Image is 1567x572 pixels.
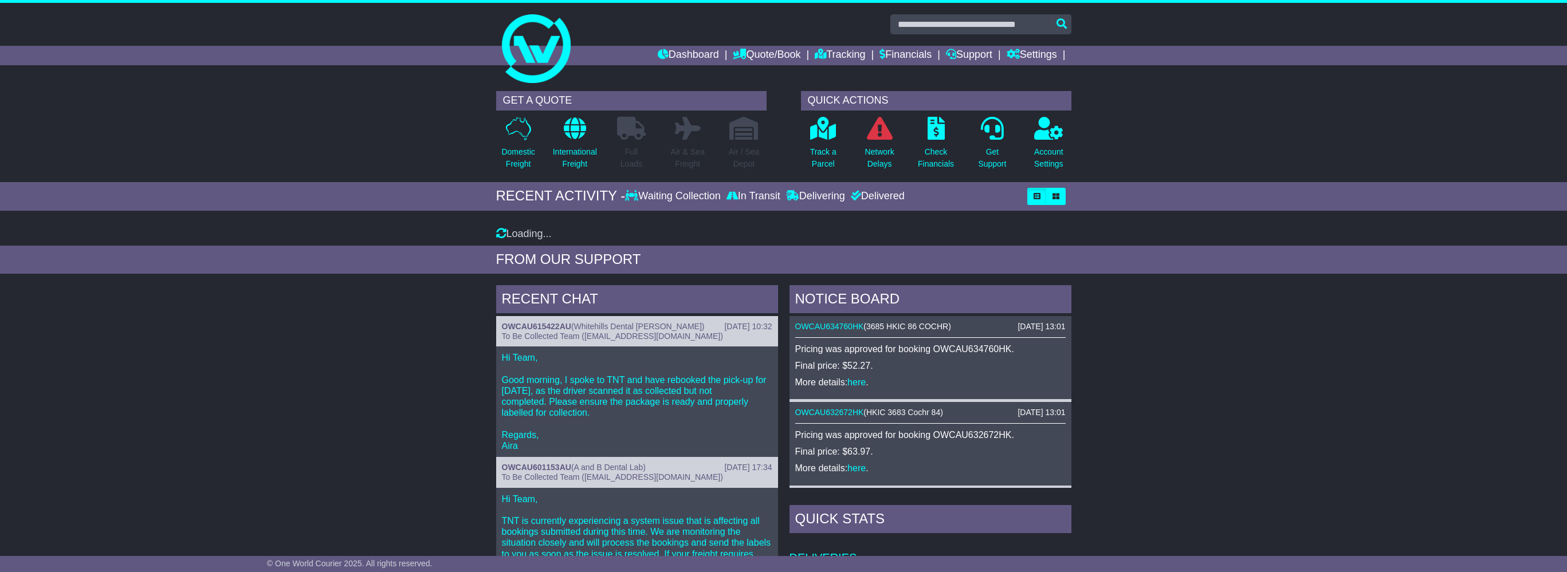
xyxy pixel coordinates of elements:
div: ( ) [795,322,1066,332]
a: Quote/Book [733,46,800,65]
a: here [847,463,866,473]
p: International Freight [553,146,597,170]
a: OWCAU634760HK [795,322,864,331]
a: Support [946,46,992,65]
div: RECENT CHAT [496,285,778,316]
p: Account Settings [1034,146,1063,170]
span: A and B Dental Lab [574,463,643,472]
p: Final price: $52.27. [795,360,1066,371]
p: Pricing was approved for booking OWCAU632672HK. [795,429,1066,440]
div: [DATE] 10:32 [724,322,772,332]
a: AccountSettings [1034,116,1064,176]
td: Deliveries [790,536,1071,565]
span: Whitehills Dental [PERSON_NAME] [574,322,702,331]
div: ( ) [502,463,772,472]
div: Waiting Collection [625,190,723,203]
p: Network Delays [865,146,894,170]
div: ( ) [502,322,772,332]
div: FROM OUR SUPPORT [496,251,1071,268]
span: 3685 HKIC 86 COCHR [866,322,948,331]
a: InternationalFreight [552,116,598,176]
p: More details: . [795,463,1066,474]
div: NOTICE BOARD [790,285,1071,316]
p: Track a Parcel [810,146,836,170]
div: [DATE] 13:01 [1018,322,1065,332]
p: Check Financials [918,146,954,170]
span: To Be Collected Team ([EMAIL_ADDRESS][DOMAIN_NAME]) [502,332,723,341]
a: OWCAU601153AU [502,463,571,472]
a: OWCAU615422AU [502,322,571,331]
a: here [847,377,866,387]
p: Hi Team, Good morning, I spoke to TNT and have rebooked the pick-up for [DATE], as the driver sca... [502,352,772,451]
p: Pricing was approved for booking OWCAU634760HK. [795,344,1066,354]
div: Delivered [848,190,905,203]
div: RECENT ACTIVITY - [496,188,626,204]
p: Get Support [978,146,1006,170]
a: CheckFinancials [917,116,955,176]
div: Loading... [496,228,1071,240]
a: Tracking [815,46,865,65]
div: In Transit [724,190,783,203]
div: Quick Stats [790,505,1071,536]
span: To Be Collected Team ([EMAIL_ADDRESS][DOMAIN_NAME]) [502,472,723,482]
span: © One World Courier 2025. All rights reserved. [267,559,433,568]
p: Air & Sea Freight [671,146,705,170]
a: OWCAU632672HK [795,408,864,417]
a: NetworkDelays [864,116,894,176]
p: Domestic Freight [501,146,535,170]
p: More details: . [795,377,1066,388]
a: Settings [1007,46,1057,65]
div: ( ) [795,408,1066,417]
p: Full Loads [617,146,646,170]
a: Financials [879,46,932,65]
a: Dashboard [658,46,719,65]
a: DomesticFreight [501,116,535,176]
div: Delivering [783,190,848,203]
p: Air / Sea Depot [729,146,760,170]
div: [DATE] 17:34 [724,463,772,472]
div: QUICK ACTIONS [801,91,1071,111]
span: HKIC 3683 Cochr 84 [866,408,940,417]
a: Track aParcel [810,116,837,176]
p: Final price: $63.97. [795,446,1066,457]
div: GET A QUOTE [496,91,767,111]
div: [DATE] 13:01 [1018,408,1065,417]
a: GetSupport [977,116,1007,176]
